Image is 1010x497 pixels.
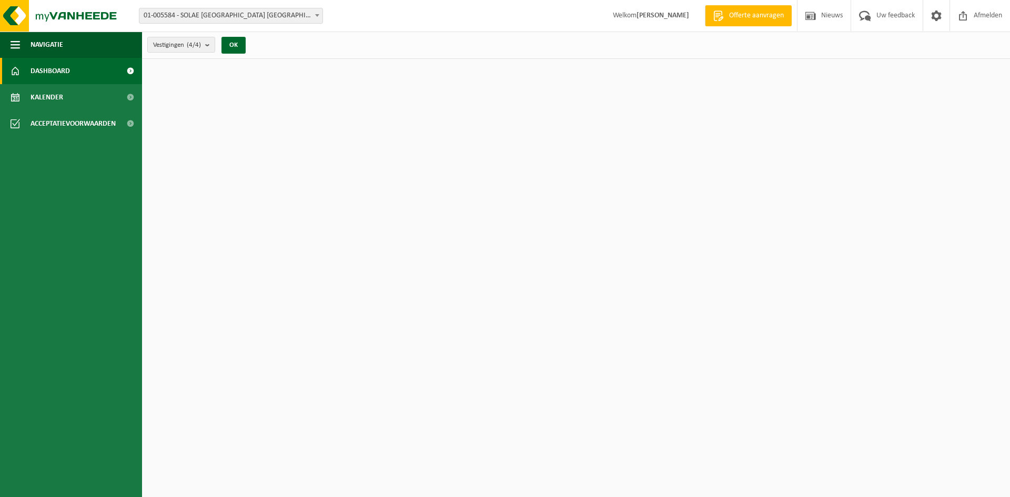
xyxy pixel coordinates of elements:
button: Vestigingen(4/4) [147,37,215,53]
span: Acceptatievoorwaarden [31,110,116,137]
span: 01-005584 - SOLAE BELGIUM NV - IEPER [139,8,322,23]
span: Vestigingen [153,37,201,53]
span: Navigatie [31,32,63,58]
count: (4/4) [187,42,201,48]
button: OK [221,37,246,54]
a: Offerte aanvragen [705,5,792,26]
span: Kalender [31,84,63,110]
span: Offerte aanvragen [726,11,786,21]
span: Dashboard [31,58,70,84]
strong: [PERSON_NAME] [637,12,689,19]
span: 01-005584 - SOLAE BELGIUM NV - IEPER [139,8,323,24]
